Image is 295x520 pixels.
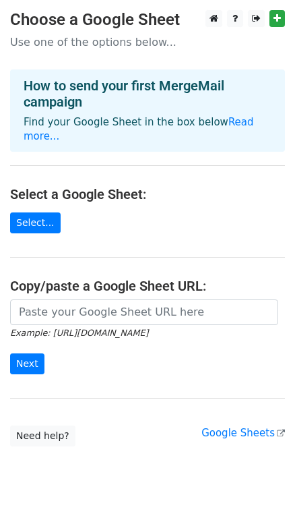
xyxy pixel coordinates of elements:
a: Read more... [24,116,254,142]
p: Find your Google Sheet in the box below [24,115,271,144]
h3: Choose a Google Sheet [10,10,285,30]
input: Next [10,353,44,374]
input: Paste your Google Sheet URL here [10,299,278,325]
h4: How to send your first MergeMail campaign [24,78,271,110]
small: Example: [URL][DOMAIN_NAME] [10,328,148,338]
h4: Copy/paste a Google Sheet URL: [10,278,285,294]
a: Google Sheets [201,427,285,439]
a: Need help? [10,426,75,446]
p: Use one of the options below... [10,35,285,49]
a: Select... [10,212,61,233]
h4: Select a Google Sheet: [10,186,285,202]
